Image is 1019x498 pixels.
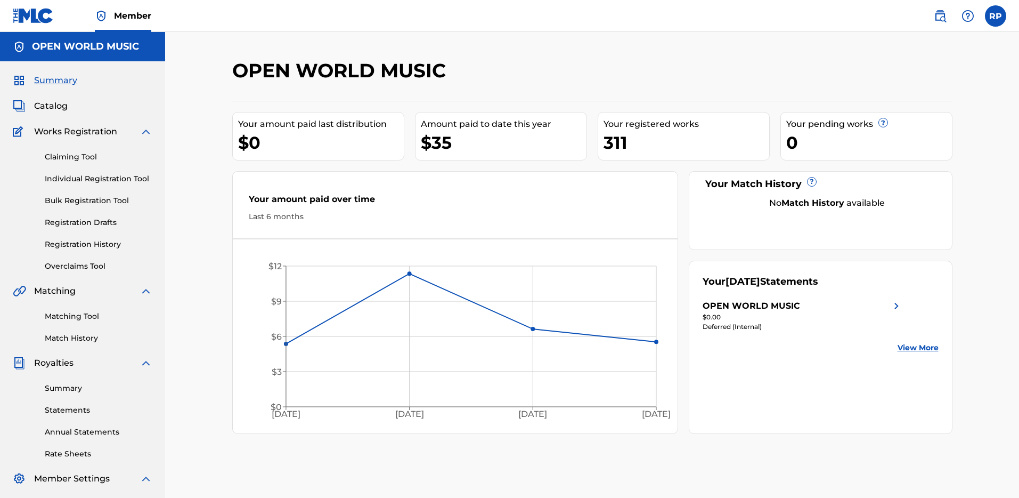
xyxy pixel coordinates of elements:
[45,311,152,322] a: Matching Tool
[898,342,939,354] a: View More
[34,357,74,370] span: Royalties
[703,312,903,322] div: $0.00
[45,405,152,416] a: Statements
[703,275,818,289] div: Your Statements
[930,5,951,27] a: Public Search
[140,285,152,298] img: expand
[13,41,26,53] img: Accounts
[32,41,139,53] h5: OPEN WORLD MUSIC
[249,193,662,211] div: Your amount paid over time
[45,217,152,228] a: Registration Drafts
[45,427,152,438] a: Annual Statements
[271,296,281,307] tspan: $9
[961,10,974,22] img: help
[934,10,947,22] img: search
[985,5,1006,27] div: User Menu
[957,5,979,27] div: Help
[232,59,451,83] h2: OPEN WORLD MUSIC
[890,300,903,312] img: right chevron icon
[808,178,816,186] span: ?
[642,409,671,420] tspan: [DATE]
[268,261,281,271] tspan: $12
[249,211,662,222] div: Last 6 months
[45,383,152,394] a: Summary
[34,74,77,87] span: Summary
[45,195,152,206] a: Bulk Registration Tool
[13,100,68,113] a: CatalogCatalog
[114,10,151,22] span: Member
[271,367,281,377] tspan: $3
[604,118,769,131] div: Your registered works
[786,118,952,131] div: Your pending works
[703,300,903,332] a: OPEN WORLD MUSICright chevron icon$0.00Deferred (Internal)
[703,322,903,332] div: Deferred (Internal)
[725,276,760,287] span: [DATE]
[703,300,800,312] div: OPEN WORLD MUSIC
[13,8,54,23] img: MLC Logo
[34,100,68,113] span: Catalog
[421,131,586,155] div: $35
[45,151,152,163] a: Claiming Tool
[879,118,887,127] span: ?
[786,131,952,155] div: 0
[421,118,586,131] div: Amount paid to date this year
[604,131,769,155] div: 311
[238,118,404,131] div: Your amount paid last distribution
[13,357,26,370] img: Royalties
[45,173,152,184] a: Individual Registration Tool
[395,409,423,420] tspan: [DATE]
[13,472,26,485] img: Member Settings
[45,261,152,272] a: Overclaims Tool
[95,10,108,22] img: Top Rightsholder
[34,285,76,298] span: Matching
[518,409,547,420] tspan: [DATE]
[238,131,404,155] div: $0
[271,409,300,420] tspan: [DATE]
[45,333,152,344] a: Match History
[13,125,27,138] img: Works Registration
[13,74,26,87] img: Summary
[34,472,110,485] span: Member Settings
[140,357,152,370] img: expand
[13,74,77,87] a: SummarySummary
[13,285,26,298] img: Matching
[781,198,844,208] strong: Match History
[703,177,939,191] div: Your Match History
[271,332,281,342] tspan: $6
[270,402,281,412] tspan: $0
[989,330,1019,415] iframe: Resource Center
[45,448,152,460] a: Rate Sheets
[140,125,152,138] img: expand
[13,100,26,113] img: Catalog
[140,472,152,485] img: expand
[34,125,117,138] span: Works Registration
[716,197,939,210] div: No available
[45,239,152,250] a: Registration History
